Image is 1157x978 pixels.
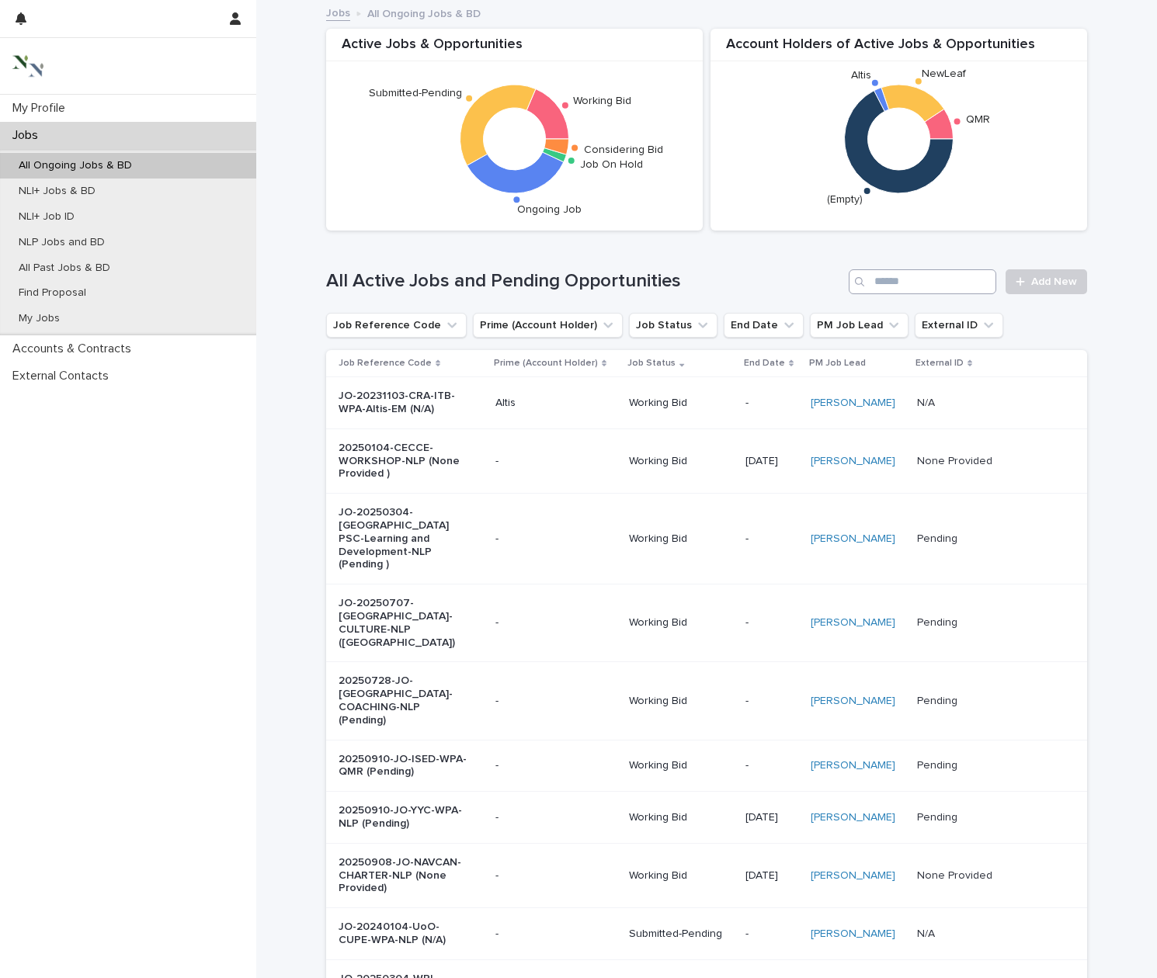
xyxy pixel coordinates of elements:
a: [PERSON_NAME] [811,616,895,629]
p: Job Status [627,355,676,372]
tr: 20250910-JO-YYC-WPA-NLP (Pending)-Working Bid[DATE][PERSON_NAME] PendingPending [326,792,1087,844]
a: [PERSON_NAME] [811,759,895,772]
tr: 20250908-JO-NAVCAN-CHARTER-NLP (None Provided)-Working Bid[DATE][PERSON_NAME] None ProvidedNone P... [326,843,1087,907]
p: - [495,928,617,941]
p: NLI+ Job ID [6,210,87,224]
p: - [495,532,617,546]
tr: 20250728-JO-[GEOGRAPHIC_DATA]-COACHING-NLP (Pending)-Working Bid-[PERSON_NAME] PendingPending [326,662,1087,740]
p: NLI+ Jobs & BD [6,185,108,198]
tr: JO-20240104-UoO-CUPE-WPA-NLP (N/A)-Submitted-Pending-[PERSON_NAME] N/AN/A [326,908,1087,960]
button: Job Reference Code [326,313,467,338]
p: Working Bid [629,616,732,629]
p: Find Proposal [6,286,99,300]
p: Altis [495,397,617,410]
input: Search [849,269,996,294]
a: [PERSON_NAME] [811,811,895,824]
p: - [745,397,798,410]
tr: JO-20250707-[GEOGRAPHIC_DATA]-CULTURE-NLP ([GEOGRAPHIC_DATA])-Working Bid-[PERSON_NAME] PendingPe... [326,584,1087,662]
p: - [495,616,617,629]
p: End Date [744,355,785,372]
div: Account Holders of Active Jobs & Opportunities [711,36,1087,62]
p: External Contacts [6,369,121,383]
p: My Jobs [6,312,72,325]
p: N/A [917,924,938,941]
p: Pending [917,529,961,546]
img: 3bAFpBnQQY6ys9Fa9hsD [12,50,43,81]
p: Submitted-Pending [629,928,732,941]
h1: All Active Jobs and Pending Opportunities [326,270,843,293]
tr: JO-20250304-[GEOGRAPHIC_DATA] PSC-Learning and Development-NLP (Pending )-Working Bid-[PERSON_NAM... [326,494,1087,584]
p: JO-20231103-CRA-ITB-WPA-Altis-EM (N/A) [339,390,468,416]
p: Pending [917,808,961,824]
a: Jobs [326,3,350,21]
button: End Date [724,313,804,338]
p: - [745,532,798,546]
a: [PERSON_NAME] [811,455,895,468]
a: [PERSON_NAME] [811,532,895,546]
p: All Ongoing Jobs & BD [367,4,481,21]
p: - [495,759,617,772]
p: 20250728-JO-[GEOGRAPHIC_DATA]-COACHING-NLP (Pending) [339,675,468,727]
p: JO-20250707-[GEOGRAPHIC_DATA]-CULTURE-NLP ([GEOGRAPHIC_DATA]) [339,597,468,649]
span: Add New [1031,276,1077,287]
p: - [495,811,617,824]
a: Add New [1006,269,1087,294]
tr: 20250910-JO-ISED-WPA-QMR (Pending)-Working Bid-[PERSON_NAME] PendingPending [326,740,1087,792]
p: Pending [917,692,961,708]
a: [PERSON_NAME] [811,695,895,708]
p: Working Bid [629,455,732,468]
text: Working Bid [573,96,631,107]
p: Pending [917,756,961,772]
p: - [495,869,617,883]
p: - [495,695,617,708]
tr: JO-20231103-CRA-ITB-WPA-Altis-EM (N/A)AltisWorking Bid-[PERSON_NAME] N/AN/A [326,377,1087,429]
text: QMR [966,114,990,125]
tr: 20250104-CECCE-WORKSHOP-NLP (None Provided )-Working Bid[DATE][PERSON_NAME] None ProvidedNone Pro... [326,428,1087,493]
p: 20250910-JO-YYC-WPA-NLP (Pending) [339,804,468,831]
p: [DATE] [745,811,798,824]
p: JO-20240104-UoO-CUPE-WPA-NLP (N/A) [339,921,468,947]
p: All Ongoing Jobs & BD [6,159,144,172]
p: Working Bid [629,695,732,708]
p: Working Bid [629,532,732,546]
p: Job Reference Code [339,355,432,372]
a: [PERSON_NAME] [811,928,895,941]
p: 20250910-JO-ISED-WPA-QMR (Pending) [339,753,468,779]
p: None Provided [917,452,995,468]
text: Submitted-Pending [369,88,462,99]
p: Working Bid [629,869,732,883]
button: PM Job Lead [810,313,909,338]
p: Working Bid [629,759,732,772]
a: [PERSON_NAME] [811,397,895,410]
text: Ongoing Job [517,204,582,215]
p: All Past Jobs & BD [6,262,123,275]
p: NLP Jobs and BD [6,236,117,249]
p: Accounts & Contracts [6,342,144,356]
p: JO-20250304-[GEOGRAPHIC_DATA] PSC-Learning and Development-NLP (Pending ) [339,506,468,571]
p: - [745,616,798,629]
p: N/A [917,394,938,410]
p: [DATE] [745,455,798,468]
button: External ID [915,313,1003,338]
p: 20250908-JO-NAVCAN-CHARTER-NLP (None Provided) [339,856,468,895]
p: 20250104-CECCE-WORKSHOP-NLP (None Provided ) [339,442,468,480]
p: [DATE] [745,869,798,883]
p: - [745,695,798,708]
text: NewLeaf [922,68,967,79]
p: None Provided [917,866,995,883]
p: PM Job Lead [809,355,866,372]
p: Prime (Account Holder) [494,355,598,372]
div: Active Jobs & Opportunities [326,36,703,62]
p: - [745,928,798,941]
text: Considering Bid [584,144,663,155]
p: Pending [917,613,961,629]
p: Jobs [6,128,50,143]
p: - [745,759,798,772]
p: Working Bid [629,397,732,410]
p: External ID [916,355,964,372]
button: Job Status [629,313,717,338]
a: [PERSON_NAME] [811,869,895,883]
button: Prime (Account Holder) [473,313,623,338]
text: (Empty) [827,194,863,205]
